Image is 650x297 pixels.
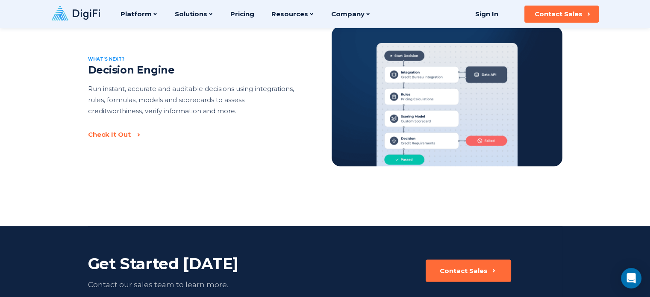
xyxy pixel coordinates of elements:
[88,64,300,76] h2: Decision Engine
[88,83,300,117] p: Run instant, accurate and auditable decisions using integrations, rules, formulas, models and sco...
[426,259,511,290] a: Contact Sales
[88,130,300,139] a: Check It Out
[426,259,511,282] button: Contact Sales
[88,278,278,290] div: Contact our sales team to learn more.
[524,6,599,23] button: Contact Sales
[621,268,641,288] div: Open Intercom Messenger
[465,6,509,23] a: Sign In
[88,53,300,64] div: What’s next?
[88,253,278,273] div: Get Started [DATE]
[332,26,562,166] img: Decision Engine Preview
[440,266,488,275] div: Contact Sales
[535,10,582,18] div: Contact Sales
[88,130,131,139] div: Check It Out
